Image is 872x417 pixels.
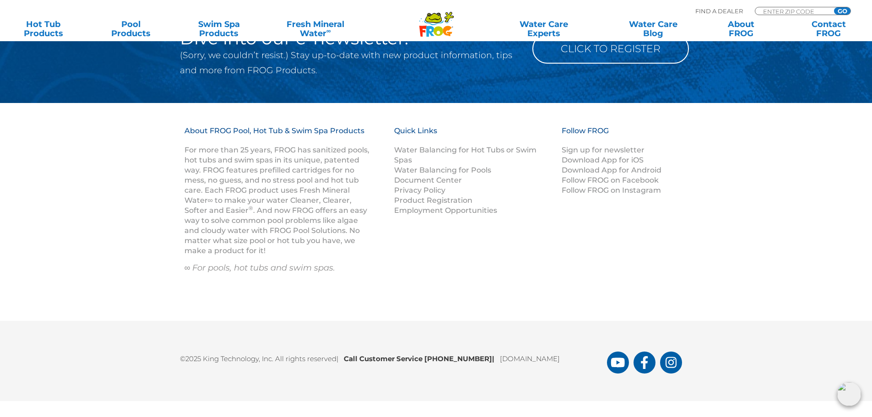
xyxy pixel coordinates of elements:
b: Call Customer Service [PHONE_NUMBER] [344,354,500,363]
a: FROG Products You Tube Page [607,352,629,374]
input: GO [834,7,850,15]
a: FROG Products Instagram Page [660,352,682,374]
p: Find A Dealer [695,7,743,15]
sup: ® [249,205,253,211]
a: ContactFROG [795,20,863,38]
h3: Follow FROG [562,126,676,145]
a: Water CareBlog [619,20,687,38]
a: AboutFROG [707,20,775,38]
sup: ∞ [326,27,331,34]
input: Zip Code Form [762,7,824,15]
span: | [492,354,494,363]
a: Water CareExperts [488,20,599,38]
a: Product Registration [394,196,472,205]
h3: About FROG Pool, Hot Tub & Swim Spa Products [184,126,371,145]
a: Follow FROG on Facebook [562,176,659,184]
a: Follow FROG on Instagram [562,186,661,195]
em: ∞ For pools, hot tubs and swim spas. [184,263,336,273]
a: FROG Products Facebook Page [634,352,655,374]
a: Sign up for newsletter [562,146,645,154]
a: Click to Register [532,34,689,64]
p: ©2025 King Technology, Inc. All rights reserved [180,348,607,364]
a: Water Balancing for Hot Tubs or Swim Spas [394,146,536,164]
a: Privacy Policy [394,186,445,195]
a: Download App for iOS [562,156,644,164]
span: | [336,354,338,363]
a: Water Balancing for Pools [394,166,491,174]
p: For more than 25 years, FROG has sanitized pools, hot tubs and swim spas in its unique, patented ... [184,145,371,256]
a: PoolProducts [97,20,165,38]
a: Document Center [394,176,462,184]
h3: Quick Links [394,126,551,145]
a: [DOMAIN_NAME] [500,354,560,363]
a: Hot TubProducts [9,20,77,38]
p: (Sorry, we couldn’t resist.) Stay up-to-date with new product information, tips and more from FRO... [180,48,519,78]
a: Swim SpaProducts [185,20,253,38]
a: Fresh MineralWater∞ [272,20,358,38]
a: Download App for Android [562,166,661,174]
a: Employment Opportunities [394,206,497,215]
img: openIcon [837,382,861,406]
